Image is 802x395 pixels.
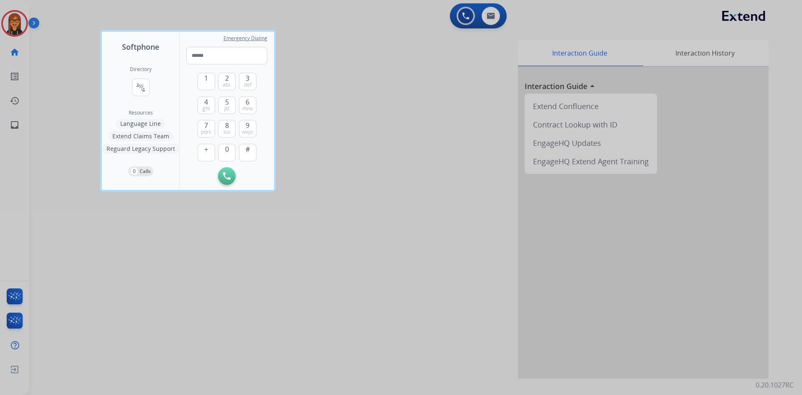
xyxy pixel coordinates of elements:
button: Extend Claims Team [108,131,173,141]
button: 7pqrs [198,120,215,138]
span: wxyz [242,129,253,135]
button: + [198,144,215,161]
span: 6 [246,97,249,107]
button: Reguard Legacy Support [102,144,179,154]
span: 0 [225,144,229,154]
span: 8 [225,120,229,130]
button: 9wxyz [239,120,256,138]
span: ghi [203,105,210,112]
span: 1 [204,73,208,83]
span: tuv [223,129,231,135]
span: 3 [246,73,249,83]
p: 0 [131,168,138,175]
span: abc [223,82,231,88]
span: 9 [246,120,249,130]
p: Calls [140,168,151,175]
button: 5jkl [218,97,236,114]
button: Language Line [116,119,165,129]
span: 2 [225,73,229,83]
mat-icon: connect_without_contact [136,82,146,92]
button: 0Calls [128,166,153,176]
span: + [204,144,208,154]
span: Softphone [122,41,159,53]
button: 8tuv [218,120,236,138]
span: 7 [204,120,208,130]
h2: Directory [130,66,152,73]
button: 1 [198,73,215,90]
span: 4 [204,97,208,107]
span: # [246,144,250,154]
button: 3def [239,73,256,90]
p: 0.20.1027RC [756,380,794,390]
span: pqrs [201,129,211,135]
button: 2abc [218,73,236,90]
button: 6mno [239,97,256,114]
img: call-button [223,172,231,180]
span: 5 [225,97,229,107]
button: 4ghi [198,97,215,114]
button: 0 [218,144,236,161]
button: # [239,144,256,161]
span: Resources [129,110,153,116]
span: def [244,82,251,88]
span: Emergency Dialing [223,35,267,42]
span: jkl [224,105,229,112]
span: mno [242,105,253,112]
